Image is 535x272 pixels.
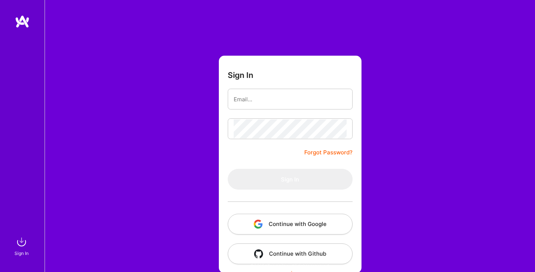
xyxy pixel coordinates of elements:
div: Sign In [14,249,29,257]
a: Forgot Password? [304,148,353,157]
img: icon [254,220,263,229]
button: Continue with Github [228,243,353,264]
a: sign inSign In [16,235,29,257]
img: logo [15,15,30,28]
img: icon [254,249,263,258]
h3: Sign In [228,71,253,80]
button: Sign In [228,169,353,190]
img: sign in [14,235,29,249]
input: Email... [234,90,347,109]
button: Continue with Google [228,214,353,235]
